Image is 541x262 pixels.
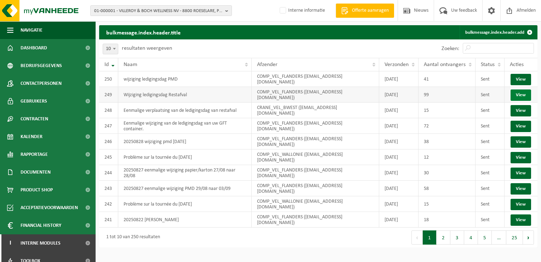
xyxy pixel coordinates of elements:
td: CRANE_VEL_BWEST ([EMAIL_ADDRESS][DOMAIN_NAME]) [252,103,379,118]
td: Sent [475,196,505,212]
td: 18 [418,212,475,228]
td: Wijziging ledigingsdag Restafval [118,87,252,103]
td: COMP_VEL_FLANDERS ([EMAIL_ADDRESS][DOMAIN_NAME]) [252,165,379,181]
td: [DATE] [379,103,418,118]
label: Zoeken: [442,46,459,51]
td: 248 [99,103,118,118]
a: View [511,183,531,195]
td: COMP_VEL_WALLONIE ([EMAIL_ADDRESS][DOMAIN_NAME]) [252,196,379,212]
button: 01-000001 - VILLEROY & BOCH WELLNESS NV - 8800 ROESELARE, POPULIERSTRAAT 1 [90,5,232,16]
td: 246 [99,134,118,149]
td: COMP_VEL_WALLONIE ([EMAIL_ADDRESS][DOMAIN_NAME]) [252,149,379,165]
td: 99 [418,87,475,103]
td: Problème sur la tournée du [DATE] [118,196,252,212]
span: Afzender [257,62,278,67]
td: 58 [418,181,475,196]
td: 247 [99,118,118,134]
a: View [511,168,531,179]
td: 15 [418,196,475,212]
span: Status [481,62,495,67]
td: COMP_VEL_FLANDERS ([EMAIL_ADDRESS][DOMAIN_NAME]) [252,181,379,196]
td: Sent [475,181,505,196]
td: 243 [99,181,118,196]
button: Previous [411,230,423,245]
td: COMP_VEL_FLANDERS ([EMAIL_ADDRESS][DOMAIN_NAME]) [252,134,379,149]
td: 20250828 wijziging pmd [DATE] [118,134,252,149]
label: Interne informatie [278,5,325,16]
td: 15 [418,103,475,118]
span: Contactpersonen [21,75,62,92]
button: 1 [423,230,437,245]
span: Kalender [21,128,42,146]
label: resultaten weergeven [122,45,172,51]
td: 12 [418,149,475,165]
span: Financial History [21,217,61,234]
td: 249 [99,87,118,103]
td: COMP_VEL_FLANDERS ([EMAIL_ADDRESS][DOMAIN_NAME]) [252,118,379,134]
span: Aantal ontvangers [424,62,466,67]
span: Contracten [21,110,48,128]
td: Eenmalige verplaatsing van de ledigingsdag van restafval [118,103,252,118]
td: 41 [418,71,475,87]
td: Sent [475,118,505,134]
td: Sent [475,103,505,118]
a: View [511,152,531,163]
td: Sent [475,134,505,149]
span: … [492,230,506,245]
span: 10 [103,44,118,54]
div: 1 tot 10 van 250 resultaten [103,231,160,244]
td: 20250827 eenmalige wijziging papier/karton 27/08 naar 28/08 [118,165,252,181]
span: Dashboard [21,39,47,57]
td: Sent [475,71,505,87]
span: Offerte aanvragen [350,7,391,14]
a: View [511,199,531,210]
button: 25 [506,230,523,245]
td: Sent [475,212,505,228]
td: COMP_VEL_FLANDERS ([EMAIL_ADDRESS][DOMAIN_NAME]) [252,87,379,103]
span: Naam [124,62,137,67]
td: [DATE] [379,149,418,165]
td: Sent [475,149,505,165]
td: [DATE] [379,212,418,228]
button: 2 [437,230,450,245]
span: Bedrijfsgegevens [21,57,62,75]
td: [DATE] [379,181,418,196]
td: 245 [99,149,118,165]
span: 01-000001 - VILLEROY & BOCH WELLNESS NV - 8800 ROESELARE, POPULIERSTRAAT 1 [94,6,222,16]
span: Interne modules [21,234,61,252]
span: Navigatie [21,21,42,39]
span: Gebruikers [21,92,47,110]
td: Sent [475,165,505,181]
button: Next [523,230,534,245]
span: Documenten [21,163,51,181]
a: View [511,89,531,101]
td: COMP_VEL_FLANDERS ([EMAIL_ADDRESS][DOMAIN_NAME]) [252,71,379,87]
td: 250 [99,71,118,87]
td: [DATE] [379,134,418,149]
td: [DATE] [379,87,418,103]
td: 30 [418,165,475,181]
span: Product Shop [21,181,53,199]
td: 241 [99,212,118,228]
a: View [511,136,531,148]
td: [DATE] [379,118,418,134]
td: 20250822 [PERSON_NAME] [118,212,252,228]
a: View [511,121,531,132]
td: 20250827 eenmalige wijziging PMD 29/08 naar 03/09 [118,181,252,196]
td: Problème sur la tournée du [DATE] [118,149,252,165]
td: Sent [475,87,505,103]
td: [DATE] [379,71,418,87]
span: Acties [510,62,524,67]
span: Id [104,62,109,67]
span: I [7,234,13,252]
span: Verzonden [385,62,409,67]
td: 242 [99,196,118,212]
td: [DATE] [379,196,418,212]
span: Rapportage [21,146,48,163]
a: View [511,74,531,85]
button: 3 [450,230,464,245]
button: 4 [464,230,478,245]
td: Eenmalige wijziging van de ledigingsdag van uw GFT container. [118,118,252,134]
td: 72 [418,118,475,134]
